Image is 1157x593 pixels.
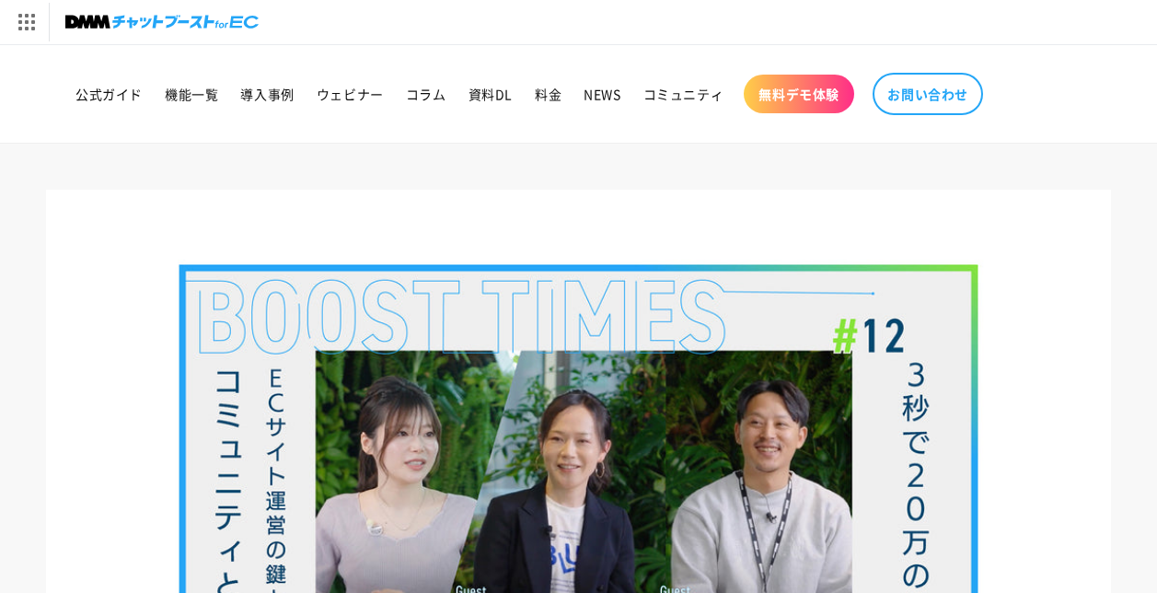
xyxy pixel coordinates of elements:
span: 無料デモ体験 [758,86,839,102]
span: お問い合わせ [887,86,968,102]
span: 導入事例 [240,86,294,102]
img: サービス [3,3,49,41]
img: チャットブーストforEC [65,9,259,35]
a: ウェビナー [306,75,395,113]
span: 公式ガイド [75,86,143,102]
span: 機能一覧 [165,86,218,102]
a: 公式ガイド [64,75,154,113]
a: 資料DL [457,75,524,113]
a: 料金 [524,75,573,113]
span: ウェビナー [317,86,384,102]
a: 機能一覧 [154,75,229,113]
a: コラム [395,75,457,113]
span: NEWS [584,86,620,102]
span: コラム [406,86,446,102]
a: 導入事例 [229,75,305,113]
a: 無料デモ体験 [744,75,854,113]
span: コミュニティ [643,86,724,102]
a: NEWS [573,75,631,113]
span: 資料DL [469,86,513,102]
a: コミュニティ [632,75,735,113]
span: 料金 [535,86,561,102]
a: お問い合わせ [873,73,983,115]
